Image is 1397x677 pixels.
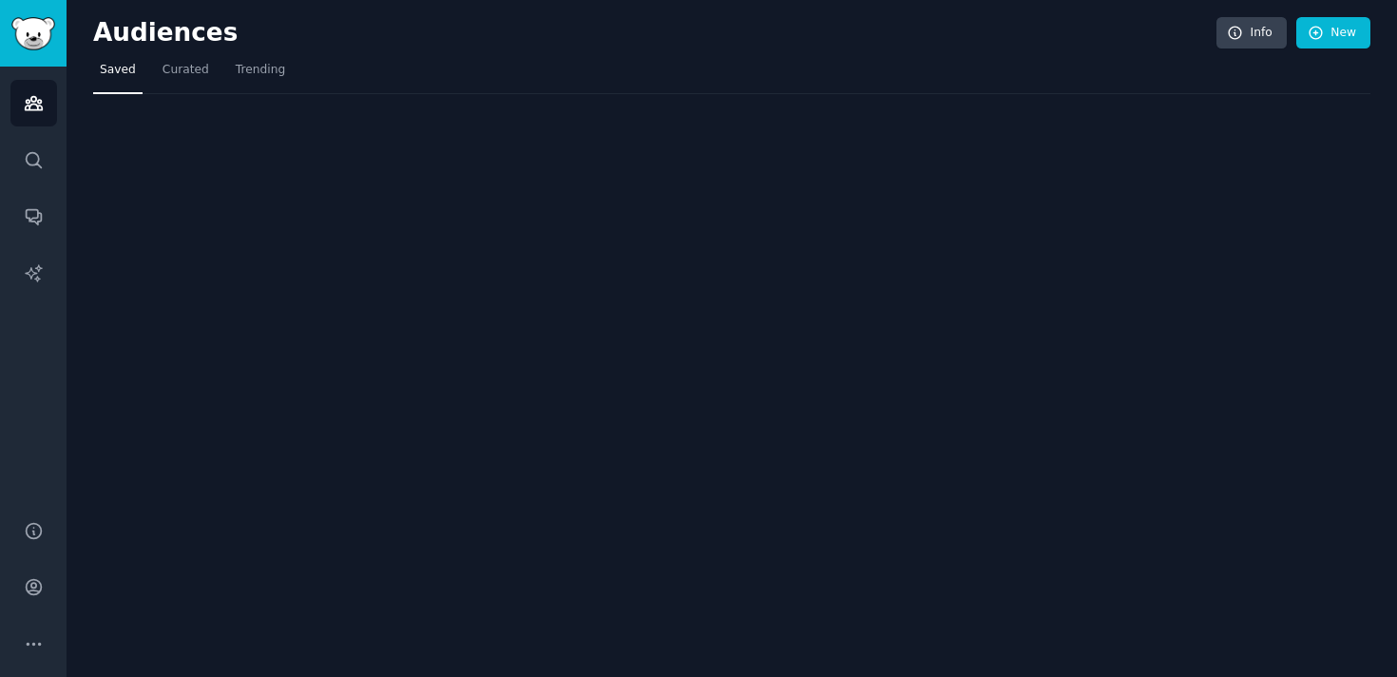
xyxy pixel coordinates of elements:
a: New [1296,17,1370,49]
a: Info [1216,17,1287,49]
a: Trending [229,55,292,94]
a: Curated [156,55,216,94]
img: GummySearch logo [11,17,55,50]
h2: Audiences [93,18,1216,48]
span: Curated [163,62,209,79]
span: Trending [236,62,285,79]
span: Saved [100,62,136,79]
a: Saved [93,55,143,94]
